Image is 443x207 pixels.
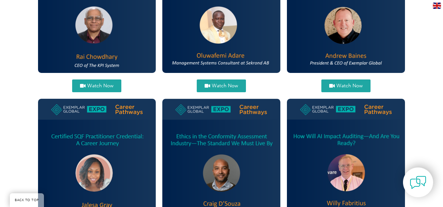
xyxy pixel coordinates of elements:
[72,79,121,92] a: Watch Now
[10,193,44,207] a: BACK TO TOP
[197,79,246,92] a: Watch Now
[336,83,363,88] span: Watch Now
[410,174,426,191] img: contact-chat.png
[433,3,441,9] img: en
[87,83,113,88] span: Watch Now
[212,83,238,88] span: Watch Now
[321,79,371,92] a: Watch Now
